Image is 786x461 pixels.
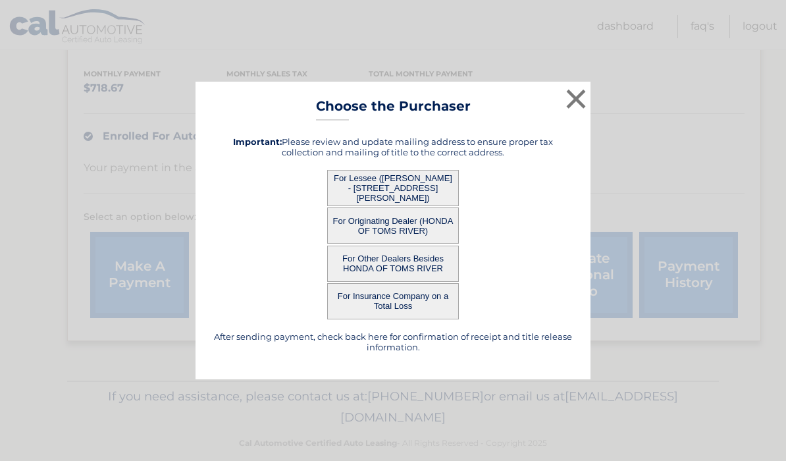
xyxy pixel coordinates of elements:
button: For Insurance Company on a Total Loss [327,283,459,319]
button: For Lessee ([PERSON_NAME] - [STREET_ADDRESS][PERSON_NAME]) [327,170,459,206]
h3: Choose the Purchaser [316,98,471,121]
h5: Please review and update mailing address to ensure proper tax collection and mailing of title to ... [212,136,574,157]
button: For Other Dealers Besides HONDA OF TOMS RIVER [327,246,459,282]
strong: Important: [233,136,282,147]
button: × [563,86,589,112]
h5: After sending payment, check back here for confirmation of receipt and title release information. [212,331,574,352]
button: For Originating Dealer (HONDA OF TOMS RIVER) [327,207,459,244]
